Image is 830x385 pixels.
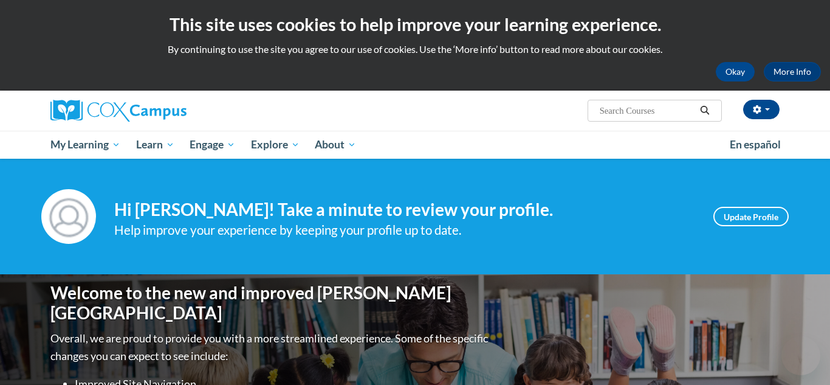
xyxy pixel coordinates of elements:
button: Okay [716,62,755,82]
input: Search Courses [598,103,696,118]
p: By continuing to use the site you agree to our use of cookies. Use the ‘More info’ button to read... [9,43,821,56]
span: My Learning [50,137,120,152]
a: Update Profile [713,207,789,226]
span: Explore [251,137,300,152]
span: Engage [190,137,235,152]
div: Help improve your experience by keeping your profile up to date. [114,220,695,240]
button: Search [696,103,714,118]
img: Cox Campus [50,100,187,122]
iframe: Button to launch messaging window [781,336,820,375]
a: Cox Campus [50,100,281,122]
img: Profile Image [41,189,96,244]
button: Account Settings [743,100,780,119]
span: En español [730,138,781,151]
a: Explore [243,131,307,159]
span: About [315,137,356,152]
a: My Learning [43,131,128,159]
div: Main menu [32,131,798,159]
h1: Welcome to the new and improved [PERSON_NAME][GEOGRAPHIC_DATA] [50,283,491,324]
span: Learn [136,137,174,152]
a: En español [722,132,789,158]
a: Engage [182,131,243,159]
h4: Hi [PERSON_NAME]! Take a minute to review your profile. [114,199,695,220]
a: Learn [128,131,182,159]
a: More Info [764,62,821,82]
h2: This site uses cookies to help improve your learning experience. [9,12,821,36]
p: Overall, we are proud to provide you with a more streamlined experience. Some of the specific cha... [50,330,491,365]
a: About [307,131,365,159]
